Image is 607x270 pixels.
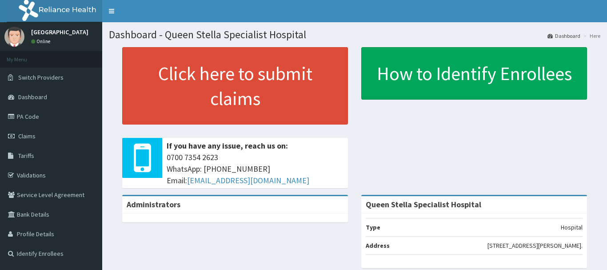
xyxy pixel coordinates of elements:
a: Online [31,38,52,44]
span: Switch Providers [18,73,64,81]
b: If you have any issue, reach us on: [167,141,288,151]
a: How to Identify Enrollees [361,47,587,100]
span: Claims [18,132,36,140]
h1: Dashboard - Queen Stella Specialist Hospital [109,29,600,40]
a: Dashboard [547,32,580,40]
p: Hospital [561,223,583,232]
p: [GEOGRAPHIC_DATA] [31,29,88,35]
span: 0700 7354 2623 WhatsApp: [PHONE_NUMBER] Email: [167,152,343,186]
b: Address [366,242,390,250]
a: [EMAIL_ADDRESS][DOMAIN_NAME] [187,175,309,185]
a: Click here to submit claims [122,47,348,125]
b: Type [366,223,380,231]
strong: Queen Stella Specialist Hospital [366,199,481,210]
p: [STREET_ADDRESS][PERSON_NAME]. [487,241,583,250]
b: Administrators [127,199,180,210]
li: Here [581,32,600,40]
span: Tariffs [18,152,34,160]
img: User Image [4,27,24,47]
span: Dashboard [18,93,47,101]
